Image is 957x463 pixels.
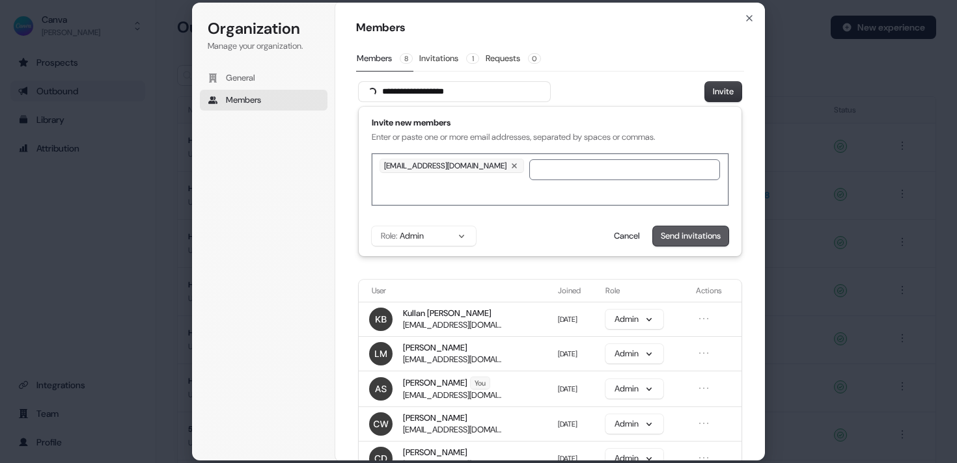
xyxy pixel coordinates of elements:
[372,131,728,143] p: Enter or paste one or more email addresses, separated by spaces or commas.
[653,226,728,246] button: Send invitations
[359,82,550,101] input: Search
[605,379,663,399] button: Admin
[403,308,492,319] span: Kullan [PERSON_NAME]
[466,53,479,64] span: 1
[553,280,600,302] th: Joined
[403,424,506,436] span: [EMAIL_ADDRESS][DOMAIN_NAME]
[403,447,467,458] span: [PERSON_NAME]
[403,354,506,365] span: [EMAIL_ADDRESS][DOMAIN_NAME]
[403,412,467,424] span: [PERSON_NAME]
[384,161,506,171] p: [EMAIL_ADDRESS][DOMAIN_NAME]
[226,94,261,106] span: Members
[403,342,467,354] span: [PERSON_NAME]
[359,280,553,302] th: User
[369,412,393,436] img: Charlie Windschill
[369,377,393,401] img: Anna Sims
[558,419,577,429] span: [DATE]
[200,90,327,111] button: Members
[606,226,648,246] button: Cancel
[403,319,506,331] span: [EMAIL_ADDRESS][DOMAIN_NAME]
[369,308,393,331] img: Kullan Buckrop
[558,349,577,358] span: [DATE]
[705,82,742,101] button: Invite
[356,46,413,72] button: Members
[691,280,742,302] th: Actions
[403,377,467,389] span: [PERSON_NAME]
[400,53,413,64] span: 8
[208,18,320,39] h1: Organization
[471,377,490,389] span: You
[558,454,577,463] span: [DATE]
[372,117,728,129] h1: Invite new members
[200,68,327,88] button: General
[419,46,480,71] button: Invitations
[369,342,393,365] img: Lauren Modaresi
[696,416,712,431] button: Open menu
[605,344,663,364] button: Admin
[356,20,744,36] h1: Members
[605,310,663,329] button: Admin
[605,414,663,434] button: Admin
[528,53,541,64] span: 0
[372,226,476,246] button: Role:Admin
[558,384,577,393] span: [DATE]
[696,380,712,396] button: Open menu
[403,390,506,401] span: [EMAIL_ADDRESS][DOMAIN_NAME]
[558,315,577,324] span: [DATE]
[696,345,712,361] button: Open menu
[485,46,542,71] button: Requests
[226,72,255,84] span: General
[208,40,320,52] p: Manage your organization.
[600,280,691,302] th: Role
[696,311,712,326] button: Open menu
